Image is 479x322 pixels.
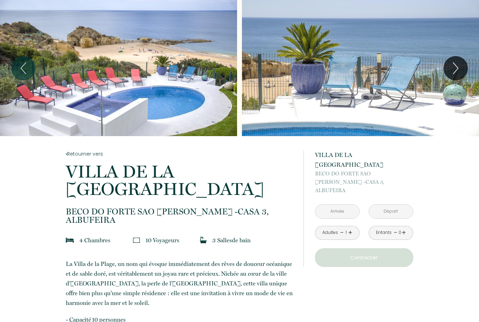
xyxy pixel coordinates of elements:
button: Previous [11,56,36,80]
div: Adultes [322,229,338,236]
span: s [108,237,110,244]
button: Next [443,56,468,80]
img: guests [133,237,140,244]
span: s [177,237,179,244]
div: Enfants [376,229,392,236]
p: VILLA DE LA [GEOGRAPHIC_DATA] [66,163,294,198]
a: Retourner vers [66,150,294,158]
p: La Villa de la Plage, un nom qui évoque immédiatement des rêves de douceur océanique et de sable ... [66,259,294,308]
p: VILLA DE LA [GEOGRAPHIC_DATA] [315,150,413,170]
a: - [394,227,398,238]
a: - [340,227,344,238]
div: 0 [398,229,402,236]
p: 3 Salle de bain [212,235,251,245]
input: Départ [369,205,413,218]
a: + [402,227,406,238]
input: Arrivée [315,205,359,218]
p: ALBUFEIRA [315,170,413,195]
p: Contacter [317,253,411,262]
span: BECO DO FORTE SAO [PERSON_NAME] -CASA 3, [66,207,294,216]
p: 10 Voyageur [146,235,179,245]
p: ALBUFEIRA [66,207,294,224]
a: + [348,227,352,238]
button: Contacter [315,248,413,267]
div: 1 [344,229,348,236]
span: s [229,237,232,244]
span: BECO DO FORTE SAO [PERSON_NAME] -CASA 3, [315,170,413,186]
p: 4 Chambre [79,235,110,245]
